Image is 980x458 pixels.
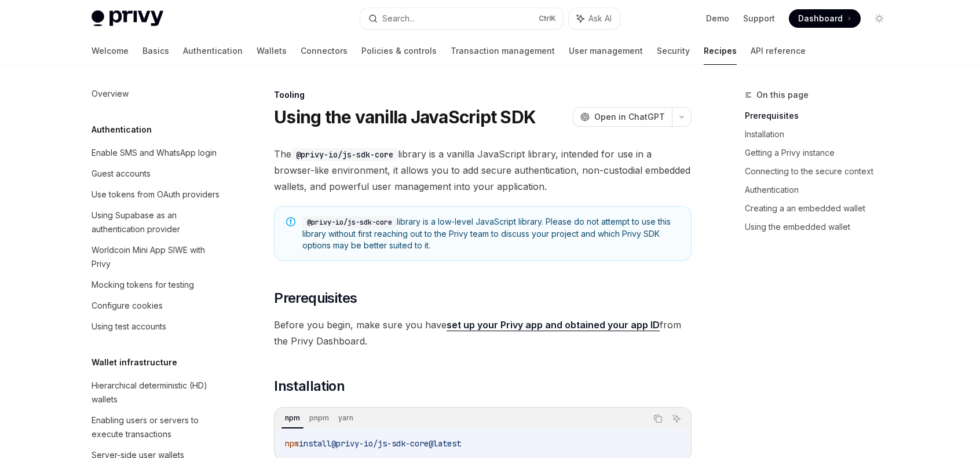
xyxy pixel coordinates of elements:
a: Hierarchical deterministic (HD) wallets [82,375,231,410]
a: Connectors [301,37,348,65]
a: Enabling users or servers to execute transactions [82,410,231,445]
div: Enabling users or servers to execute transactions [92,413,224,441]
a: Dashboard [789,9,861,28]
a: Using the embedded wallet [745,218,898,236]
a: Enable SMS and WhatsApp login [82,142,231,163]
a: Transaction management [451,37,555,65]
div: Using Supabase as an authentication provider [92,208,224,236]
div: Tooling [274,89,692,101]
svg: Note [286,217,295,226]
span: Installation [274,377,345,395]
a: Guest accounts [82,163,231,184]
div: Worldcoin Mini App SIWE with Privy [92,243,224,271]
img: light logo [92,10,163,27]
div: Overview [92,87,129,101]
a: Worldcoin Mini App SIWE with Privy [82,240,231,274]
h1: Using the vanilla JavaScript SDK [274,107,536,127]
a: User management [569,37,643,65]
div: yarn [335,411,357,425]
h5: Authentication [92,123,152,137]
span: library is a low-level JavaScript library. Please do not attempt to use this library without firs... [302,216,679,251]
a: Getting a Privy instance [745,144,898,162]
div: Use tokens from OAuth providers [92,188,220,201]
div: Hierarchical deterministic (HD) wallets [92,379,224,406]
a: Basics [142,37,169,65]
span: npm [285,438,299,449]
a: Policies & controls [361,37,437,65]
a: Prerequisites [745,107,898,125]
div: pnpm [306,411,332,425]
span: Prerequisites [274,289,357,307]
button: Ask AI [669,411,684,426]
span: Ctrl K [539,14,556,23]
div: Using test accounts [92,320,166,334]
a: Use tokens from OAuth providers [82,184,231,205]
div: Mocking tokens for testing [92,278,194,292]
a: Authentication [745,181,898,199]
a: Authentication [183,37,243,65]
button: Search...CtrlK [360,8,563,29]
a: Installation [745,125,898,144]
button: Toggle dark mode [870,9,888,28]
a: Support [743,13,775,24]
span: On this page [756,88,809,102]
div: Guest accounts [92,167,151,181]
a: Demo [706,13,729,24]
button: Open in ChatGPT [573,107,672,127]
div: Enable SMS and WhatsApp login [92,146,217,160]
span: @privy-io/js-sdk-core@latest [331,438,461,449]
a: Welcome [92,37,129,65]
h5: Wallet infrastructure [92,356,177,369]
a: Connecting to the secure context [745,162,898,181]
a: API reference [751,37,806,65]
span: Ask AI [588,13,612,24]
span: install [299,438,331,449]
a: Wallets [257,37,287,65]
code: @privy-io/js-sdk-core [302,217,397,228]
div: Configure cookies [92,299,163,313]
span: Before you begin, make sure you have from the Privy Dashboard. [274,317,692,349]
a: Mocking tokens for testing [82,274,231,295]
button: Copy the contents from the code block [650,411,665,426]
span: Dashboard [798,13,843,24]
a: set up your Privy app and obtained your app ID [447,319,660,331]
a: Using Supabase as an authentication provider [82,205,231,240]
a: Configure cookies [82,295,231,316]
a: Overview [82,83,231,104]
button: Ask AI [569,8,620,29]
div: npm [281,411,303,425]
a: Security [657,37,690,65]
div: Search... [382,12,415,25]
span: The library is a vanilla JavaScript library, intended for use in a browser-like environment, it a... [274,146,692,195]
span: Open in ChatGPT [594,111,665,123]
a: Creating a an embedded wallet [745,199,898,218]
a: Using test accounts [82,316,231,337]
a: Recipes [704,37,737,65]
code: @privy-io/js-sdk-core [291,148,398,161]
